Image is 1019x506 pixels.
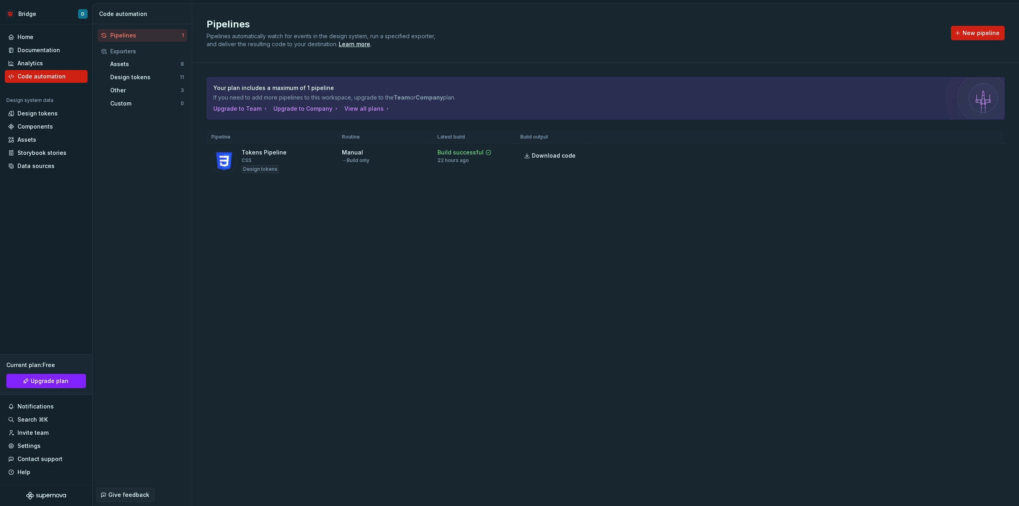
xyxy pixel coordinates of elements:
a: Learn more [339,40,370,48]
a: Assets [5,133,88,146]
button: View all plans [344,105,391,113]
div: Pipelines [110,31,182,39]
a: Analytics [5,57,88,70]
div: Tokens Pipeline [242,148,287,156]
span: Download code [532,152,576,160]
div: Current plan : Free [6,361,86,369]
button: Pipelines1 [98,29,187,42]
div: Notifications [18,402,54,410]
div: Contact support [18,455,62,463]
strong: Company [416,94,443,101]
button: Give feedback [97,488,154,502]
a: Invite team [5,426,88,439]
button: Design tokens11 [107,71,187,84]
div: 11 [180,74,184,80]
div: 0 [181,100,184,107]
div: Design tokens [110,73,180,81]
button: Notifications [5,400,88,413]
a: Download code [520,148,581,163]
a: Data sources [5,160,88,172]
svg: Supernova Logo [26,492,66,500]
div: Build successful [437,148,484,156]
button: Assets8 [107,58,187,70]
div: Components [18,123,53,131]
strong: Team [394,94,410,101]
p: If you need to add more pipelines to this workspace, upgrade to the or plan. [213,94,942,102]
th: Build output [515,131,586,144]
button: Upgrade to Team [213,105,269,113]
span: New pipeline [962,29,999,37]
div: Code automation [18,72,66,80]
div: Design system data [6,97,53,104]
div: Documentation [18,46,60,54]
h2: Pipelines [207,18,941,31]
div: Assets [110,60,181,68]
span: . [338,41,371,47]
div: 8 [181,61,184,67]
div: Assets [18,136,36,144]
div: Storybook stories [18,149,66,157]
div: Manual [342,148,363,156]
button: New pipeline [951,26,1005,40]
div: Design tokens [242,165,279,173]
div: Code automation [99,10,189,18]
div: Custom [110,100,181,107]
div: Search ⌘K [18,416,48,424]
button: BridgeD [2,5,91,22]
a: Home [5,31,88,43]
div: Analytics [18,59,43,67]
button: Upgrade to Company [273,105,340,113]
a: Design tokens [5,107,88,120]
div: 1 [182,32,184,39]
img: 3f850d6b-8361-4b34-8a82-b945b4d8a89b.png [6,9,15,19]
a: Components [5,120,88,133]
p: Your plan includes a maximum of 1 pipeline [213,84,942,92]
div: 22 hours ago [437,157,469,164]
div: Help [18,468,30,476]
a: Code automation [5,70,88,83]
div: D [81,11,84,17]
div: CSS [242,157,252,164]
div: Exporters [110,47,184,55]
span: Give feedback [108,491,149,499]
th: Latest build [433,131,515,144]
button: Contact support [5,453,88,465]
div: Home [18,33,33,41]
div: Bridge [18,10,36,18]
div: → Build only [342,157,369,164]
div: 3 [181,87,184,94]
button: Search ⌘K [5,413,88,426]
th: Pipeline [207,131,337,144]
a: Settings [5,440,88,452]
a: Documentation [5,44,88,57]
button: Help [5,466,88,479]
div: Settings [18,442,41,450]
div: Data sources [18,162,55,170]
span: Pipelines automatically watch for events in the design system, run a specified exporter, and deli... [207,33,437,47]
button: Custom0 [107,97,187,110]
a: Storybook stories [5,147,88,159]
button: Other3 [107,84,187,97]
div: Other [110,86,181,94]
div: Design tokens [18,109,58,117]
th: Routine [337,131,433,144]
a: Upgrade plan [6,374,86,388]
div: Invite team [18,429,49,437]
span: Upgrade plan [31,377,68,385]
